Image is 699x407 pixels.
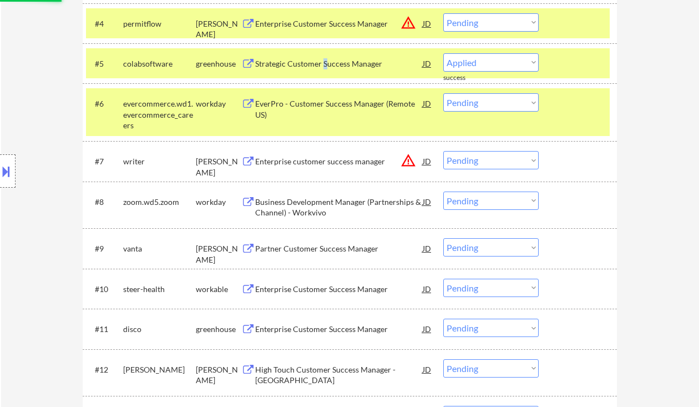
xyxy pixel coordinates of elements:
[401,153,416,168] button: warning_amber
[401,15,416,31] button: warning_amber
[422,13,433,33] div: JD
[95,284,114,295] div: #10
[95,18,114,29] div: #4
[95,324,114,335] div: #11
[255,197,423,218] div: Business Development Manager (Partnerships & Channel) - Workvivo
[422,151,433,171] div: JD
[255,284,423,295] div: Enterprise Customer Success Manager
[255,156,423,167] div: Enterprise customer success manager
[255,98,423,120] div: EverPro - Customer Success Manager (Remote US)
[123,364,196,375] div: [PERSON_NAME]
[422,53,433,73] div: JD
[255,58,423,69] div: Strategic Customer Success Manager
[196,18,241,40] div: [PERSON_NAME]
[422,319,433,339] div: JD
[196,243,241,265] div: [PERSON_NAME]
[422,359,433,379] div: JD
[123,324,196,335] div: disco
[123,284,196,295] div: steer-health
[196,58,241,69] div: greenhouse
[196,364,241,386] div: [PERSON_NAME]
[196,284,241,295] div: workable
[255,364,423,386] div: High Touch Customer Success Manager - [GEOGRAPHIC_DATA]
[196,197,241,208] div: workday
[95,364,114,375] div: #12
[443,73,488,83] div: success
[422,279,433,299] div: JD
[255,18,423,29] div: Enterprise Customer Success Manager
[422,93,433,113] div: JD
[123,58,196,69] div: colabsoftware
[196,324,241,335] div: greenhouse
[255,324,423,335] div: Enterprise Customer Success Manager
[95,58,114,69] div: #5
[196,98,241,109] div: workday
[123,18,196,29] div: permitflow
[422,238,433,258] div: JD
[422,192,433,212] div: JD
[196,156,241,178] div: [PERSON_NAME]
[255,243,423,254] div: Partner Customer Success Manager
